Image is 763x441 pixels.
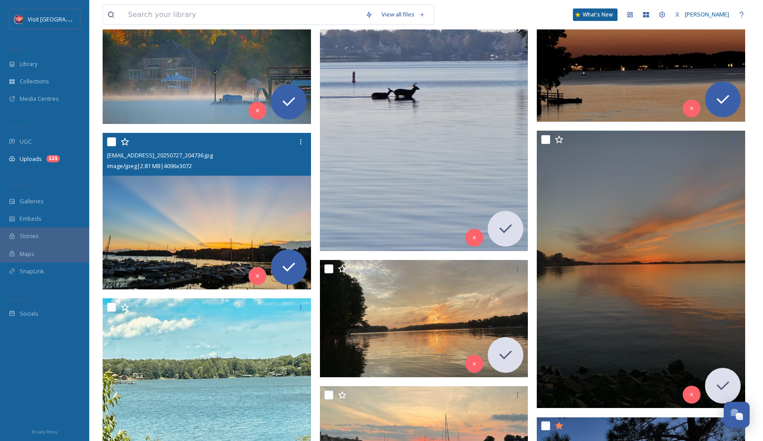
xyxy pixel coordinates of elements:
[32,426,58,437] a: Privacy Policy
[685,10,729,18] span: [PERSON_NAME]
[9,296,27,302] span: SOCIALS
[20,309,38,318] span: Socials
[9,124,28,130] span: COLLECT
[20,77,49,86] span: Collections
[573,8,618,21] a: What's New
[32,429,58,435] span: Privacy Policy
[14,15,23,24] img: Logo%20Image.png
[9,46,25,53] span: MEDIA
[670,6,734,23] a: [PERSON_NAME]
[9,183,29,190] span: WIDGETS
[537,131,745,408] img: ext_1756738685.398748_Carsonasharawy@gmail.com-IMG_1919.jpeg
[724,402,750,428] button: Open Chat
[20,137,32,146] span: UGC
[320,260,528,377] img: ext_1755799934.614963_richardgossow@hotmail.com-IMG_7671.jpeg
[46,155,60,162] div: 125
[28,15,141,23] span: Visit [GEOGRAPHIC_DATA][PERSON_NAME]
[124,5,361,25] input: Search your library
[20,95,59,103] span: Media Centres
[20,197,44,206] span: Galleries
[20,267,44,276] span: SnapLink
[20,232,39,240] span: Stories
[20,250,34,258] span: Maps
[103,133,311,289] img: ext_1754402159.483593_gsmajohn@gmail.com-IMG_20250727_204736.jpg
[20,214,41,223] span: Embeds
[107,151,213,159] span: [EMAIL_ADDRESS]_20250727_204736.jpg
[107,162,192,170] span: image/jpeg | 2.81 MB | 4096 x 3072
[377,6,429,23] a: View all files
[20,60,37,68] span: Library
[20,155,42,163] span: Uploads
